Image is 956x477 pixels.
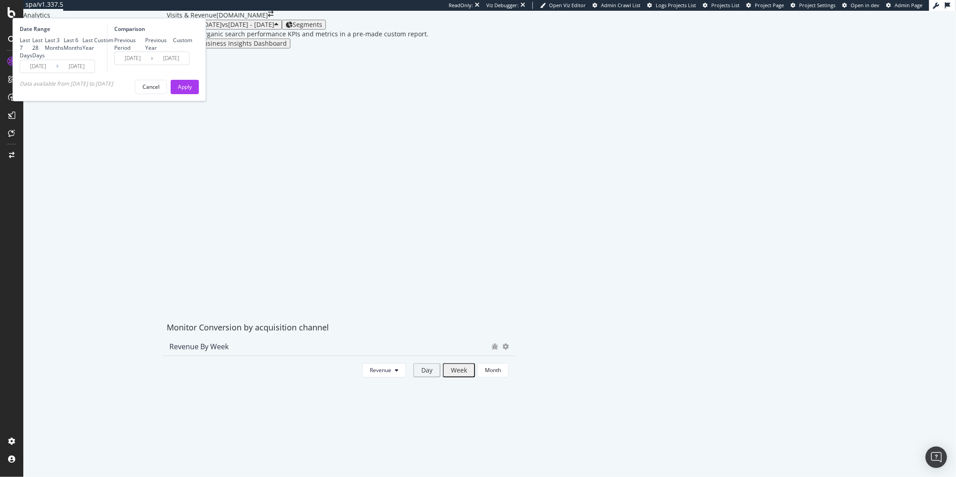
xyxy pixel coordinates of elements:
div: Cancel [143,83,160,91]
input: End Date [153,52,189,65]
div: Last 6 Months [64,36,82,52]
span: Projects List [711,2,740,9]
div: Last 7 Days [20,36,32,59]
div: Revenue by Week [169,342,229,351]
div: Week [451,367,467,374]
div: ReadOnly: [449,2,473,9]
span: vs [DATE] - [DATE] [222,20,274,29]
span: Open Viz Editor [549,2,586,9]
a: Project Settings [791,2,835,9]
div: Custom [173,36,192,44]
a: Open Viz Editor [540,2,586,9]
div: Day [421,367,433,374]
button: Segments [282,20,326,30]
a: Admin Page [886,2,922,9]
div: Apply [178,83,192,91]
span: Admin Page [895,2,922,9]
button: Week [443,363,475,377]
div: Last Year [82,36,94,52]
div: info banner [167,30,511,48]
div: Open Intercom Messenger [926,447,947,468]
div: Previous Year [145,36,173,52]
div: Last 3 Months [45,36,64,52]
a: Project Page [746,2,784,9]
a: Admin Crawl List [593,2,640,9]
a: Open in dev [842,2,879,9]
span: Logs Projects List [656,2,696,9]
div: Date Range [20,25,105,33]
span: Project Page [755,2,784,9]
span: Open in dev [851,2,879,9]
button: Apply [171,80,199,94]
div: bug [492,343,498,350]
button: [DATE] - [DATE]vs[DATE] - [DATE] [167,20,282,30]
div: Previous Period [114,36,146,52]
span: Revenue [370,366,391,374]
span: Data [20,80,33,87]
div: See your organic search performance KPIs and metrics in a pre-made custom report. [173,30,428,39]
button: Cancel [135,80,167,94]
div: Comparison [114,25,192,33]
span: Admin Crawl List [601,2,640,9]
input: Start Date [20,60,56,73]
span: Segments [293,20,322,29]
input: Start Date [115,52,151,65]
div: Viz Debugger: [486,2,519,9]
button: Go to the Business Insights Dashboard [167,39,290,48]
div: Monitor Conversion by acquisition channel [162,322,516,334]
div: [DOMAIN_NAME] [216,11,268,20]
button: Day [413,363,441,377]
div: Custom [94,36,113,44]
button: Month [477,363,509,377]
div: available from [DATE] to [DATE] [20,80,113,87]
div: Month [485,366,501,374]
div: Analytics [23,11,167,20]
div: arrow-right-arrow-left [268,11,273,17]
button: Revenue [362,363,406,377]
a: Logs Projects List [647,2,696,9]
div: Visits & Revenue [167,11,216,20]
input: End Date [59,60,95,73]
div: Last 28 Days [32,36,45,59]
span: Project Settings [799,2,835,9]
a: Projects List [703,2,740,9]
